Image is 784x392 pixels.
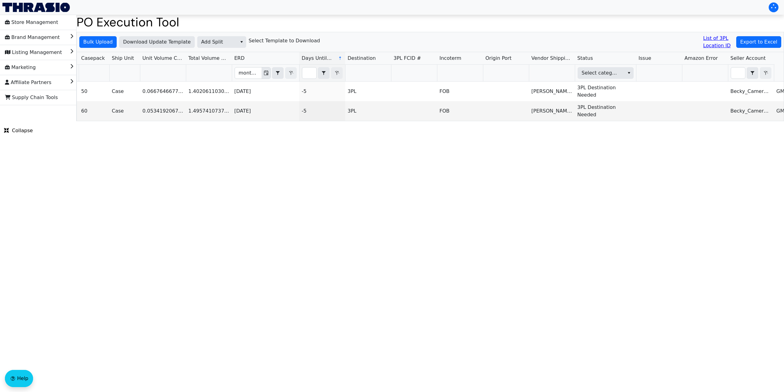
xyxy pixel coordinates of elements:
[5,33,60,42] span: Brand Management
[529,82,575,101] td: [PERSON_NAME] Hangzhou Jinhong Sanniao Down Products CO.,Ltd [GEOGRAPHIC_DATA] [GEOGRAPHIC_DATA] ...
[575,65,636,82] th: Filter
[2,3,70,12] img: Thrasio Logo
[232,101,299,121] td: [DATE]
[186,101,232,121] td: 1.495741073792
[4,127,33,134] span: Collapse
[582,69,620,77] span: Select category
[345,101,391,121] td: 3PL
[529,101,575,121] td: [PERSON_NAME] Hangzhou Jinhong Sanniao Down Products CO.,Ltd [GEOGRAPHIC_DATA] [GEOGRAPHIC_DATA] ...
[79,36,117,48] button: Bulk Upload
[575,101,636,121] td: 3PL Destination Needed
[5,78,51,87] span: Affiliate Partners
[684,55,718,62] span: Amazon Error
[123,38,191,46] span: Download Update Template
[318,67,329,79] button: select
[730,55,766,62] span: Seller Account
[299,65,345,82] th: Filter
[142,55,183,62] span: Unit Volume CBM
[232,82,299,101] td: [DATE]
[79,101,109,121] td: 60
[624,67,633,79] button: select
[5,93,58,102] span: Supply Chain Tools
[318,67,330,79] span: Choose Operator
[531,55,572,62] span: Vendor Shipping Address
[119,36,195,48] button: Download Update Template
[112,55,134,62] span: Ship Unit
[109,82,140,101] td: Case
[575,82,636,101] td: 3PL Destination Needed
[17,375,28,382] span: Help
[439,55,461,62] span: Incoterm
[83,38,113,46] span: Bulk Upload
[235,67,262,79] input: Filter
[186,82,232,101] td: 1.402061103093
[81,55,105,62] span: Casepack
[728,101,774,121] td: Becky_Cameron_Home_US
[299,101,345,121] td: -5
[302,67,316,79] input: Filter
[232,65,299,82] th: Filter
[262,67,270,79] button: Toggle calendar
[140,82,186,101] td: 0.06676466776072
[345,82,391,101] td: 3PL
[736,36,781,48] button: Export to Excel
[348,55,376,62] span: Destination
[728,65,774,82] th: Filter
[731,67,745,79] input: Filter
[5,63,36,72] span: Marketing
[740,38,777,46] span: Export to Excel
[77,15,784,29] h1: PO Execution Tool
[272,67,283,79] button: select
[5,48,62,57] span: Listing Management
[188,55,229,62] span: Total Volume CBM
[639,55,651,62] span: Issue
[703,35,734,49] a: List of 3PL Location ID
[728,82,774,101] td: Becky_Cameron_Home_US
[109,101,140,121] td: Case
[249,38,320,44] h6: Select Template to Download
[234,55,245,62] span: ERD
[437,101,483,121] td: FOB
[394,55,421,62] span: 3PL FCID #
[299,82,345,101] td: -5
[5,17,58,27] span: Store Management
[437,82,483,101] td: FOB
[140,101,186,121] td: 0.05341920670976
[272,67,284,79] span: Choose Operator
[747,67,758,79] button: select
[201,38,233,46] span: Add Split
[79,82,109,101] td: 50
[485,55,511,62] span: Origin Port
[237,37,246,48] button: select
[5,370,33,387] button: Help floatingactionbutton
[747,67,758,79] span: Choose Operator
[302,55,333,62] span: Days Until ERD
[577,55,593,62] span: Status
